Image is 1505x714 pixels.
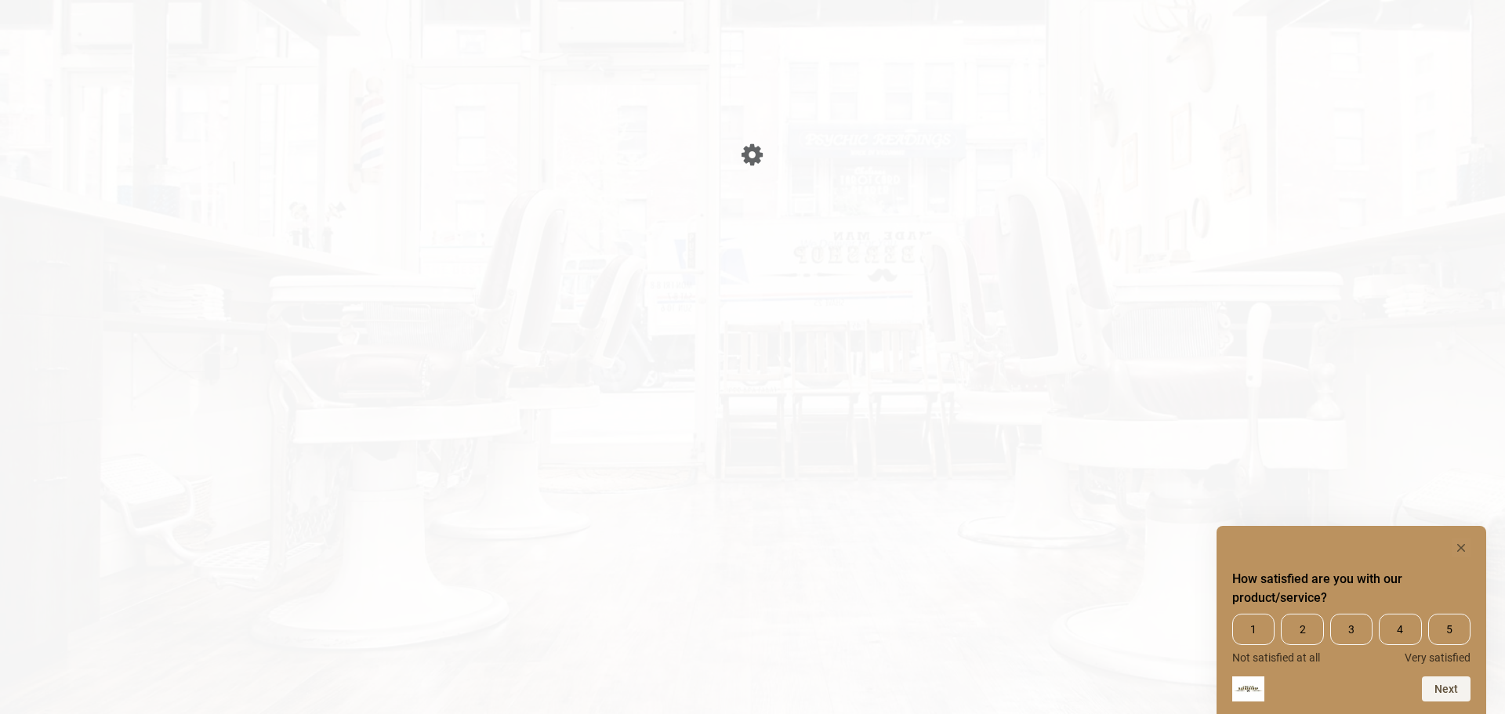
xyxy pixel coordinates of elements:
h2: How satisfied are you with our product/service? Select an option from 1 to 5, with 1 being Not sa... [1232,570,1471,607]
span: 3 [1330,614,1373,645]
div: How satisfied are you with our product/service? Select an option from 1 to 5, with 1 being Not sa... [1232,614,1471,664]
span: 1 [1232,614,1275,645]
span: 5 [1428,614,1471,645]
span: 4 [1379,614,1421,645]
span: Very satisfied [1405,651,1471,664]
button: Hide survey [1452,538,1471,557]
button: Next question [1422,676,1471,701]
span: 2 [1281,614,1323,645]
span: Not satisfied at all [1232,651,1320,664]
div: How satisfied are you with our product/service? Select an option from 1 to 5, with 1 being Not sa... [1232,538,1471,701]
